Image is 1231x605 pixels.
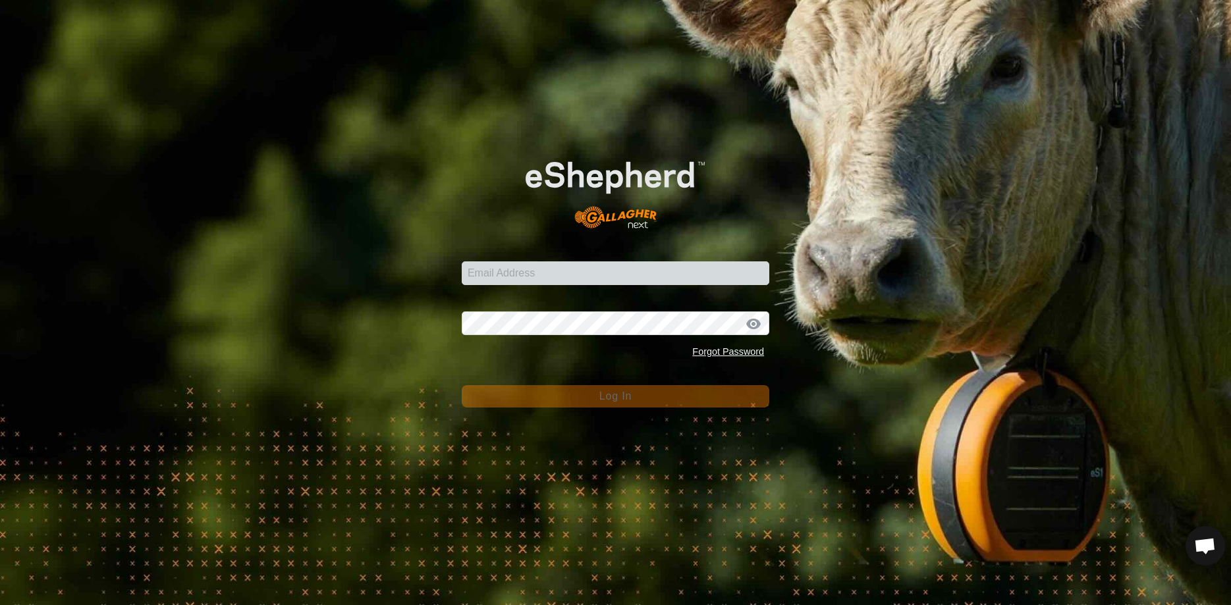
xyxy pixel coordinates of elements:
[462,261,769,285] input: Email Address
[1186,526,1225,566] div: Open chat
[692,346,764,357] a: Forgot Password
[462,385,769,408] button: Log In
[493,136,739,240] img: E-shepherd Logo
[599,390,632,402] span: Log In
